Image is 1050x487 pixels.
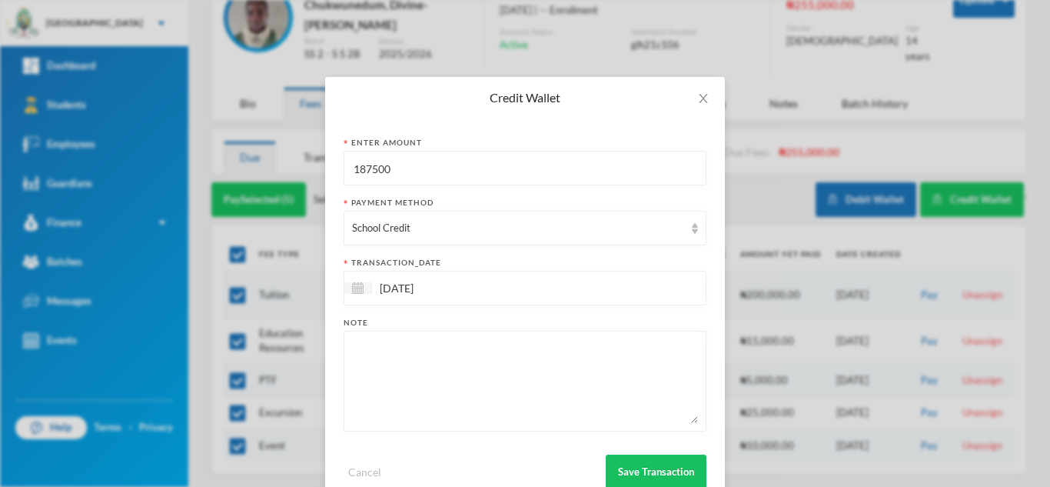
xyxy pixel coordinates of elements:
[344,197,706,208] div: Payment Method
[682,77,725,120] button: Close
[344,317,706,329] div: Note
[372,279,501,297] input: Select date
[344,137,706,148] div: Enter Amount
[344,257,706,269] div: transaction_date
[344,463,386,481] button: Cancel
[352,221,684,236] div: School Credit
[697,92,709,105] i: icon: close
[344,89,706,106] div: Credit Wallet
